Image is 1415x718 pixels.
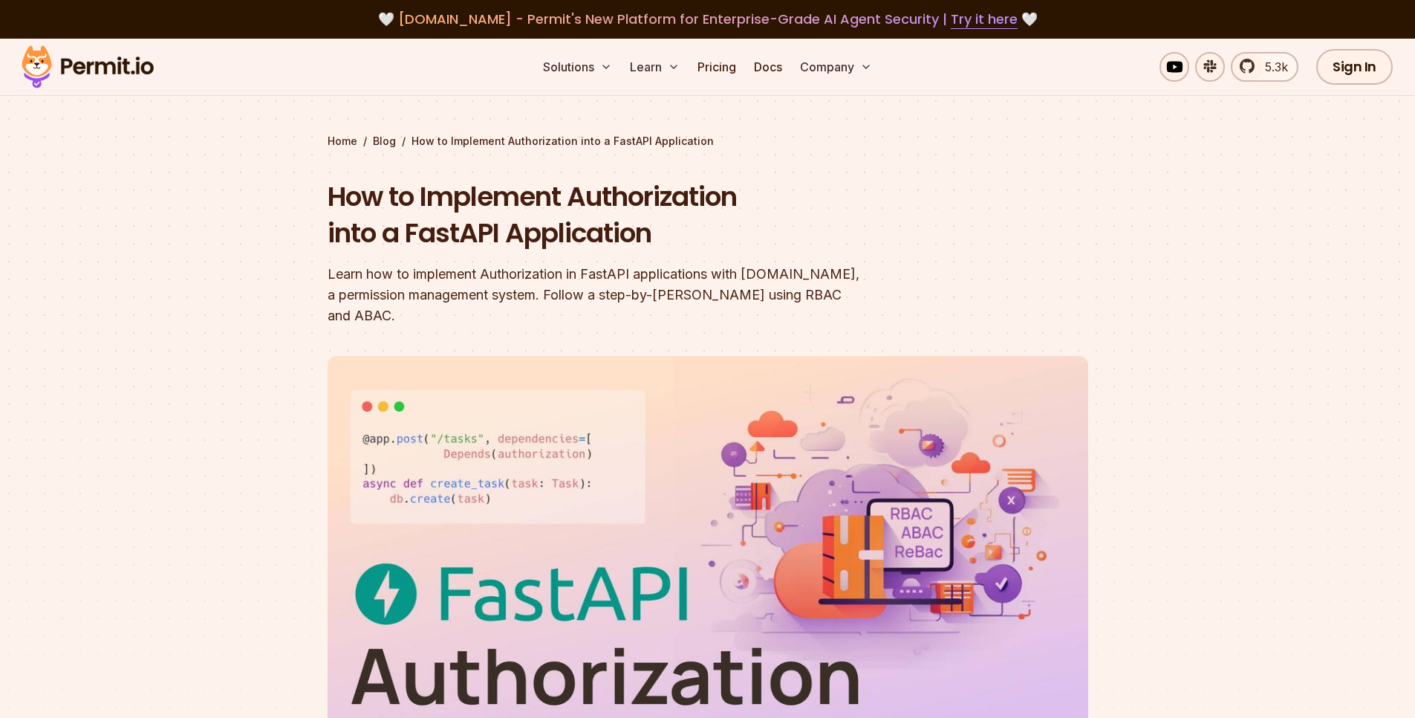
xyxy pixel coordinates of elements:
[951,10,1018,29] a: Try it here
[692,52,742,82] a: Pricing
[1256,58,1288,76] span: 5.3k
[398,10,1018,28] span: [DOMAIN_NAME] - Permit's New Platform for Enterprise-Grade AI Agent Security |
[328,178,898,252] h1: How to Implement Authorization into a FastAPI Application
[36,9,1379,30] div: 🤍 🤍
[624,52,686,82] button: Learn
[748,52,788,82] a: Docs
[328,134,357,149] a: Home
[1231,52,1298,82] a: 5.3k
[328,134,1088,149] div: / /
[537,52,618,82] button: Solutions
[373,134,396,149] a: Blog
[15,42,160,92] img: Permit logo
[328,264,898,326] div: Learn how to implement Authorization in FastAPI applications with [DOMAIN_NAME], a permission man...
[794,52,878,82] button: Company
[1316,49,1393,85] a: Sign In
